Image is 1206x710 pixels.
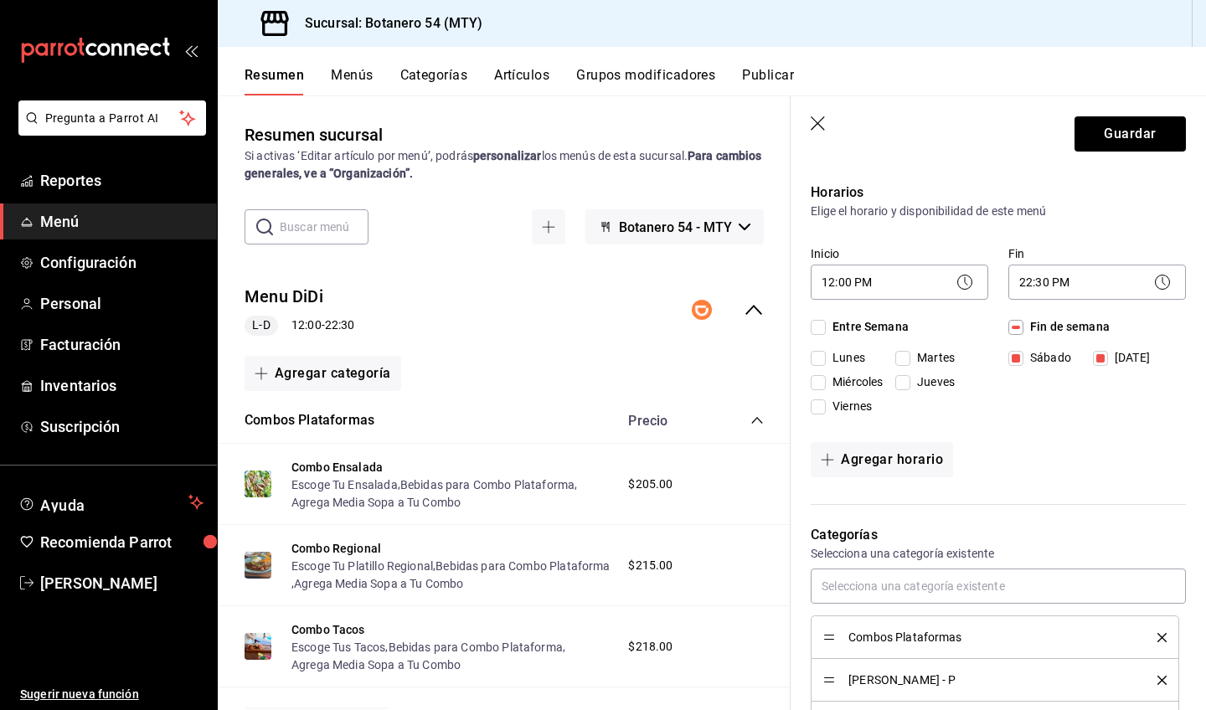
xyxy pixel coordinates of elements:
[291,476,611,512] div: , ,
[1023,349,1071,367] span: Sábado
[811,203,1186,219] p: Elige el horario y disponibilidad de este menú
[826,318,909,336] span: Entre Semana
[291,494,461,511] button: Agrega Media Sopa a Tu Combo
[218,271,791,349] div: collapse-menu-row
[245,356,401,391] button: Agregar categoría
[1008,265,1186,300] div: 22:30 PM
[389,639,563,656] button: Bebidas para Combo Plataforma
[742,67,794,95] button: Publicar
[245,285,323,309] button: Menu DiDi
[628,557,673,574] span: $215.00
[811,183,1186,203] p: Horarios
[619,219,732,235] span: Botanero 54 - MTY
[40,572,204,594] span: [PERSON_NAME]
[826,349,865,367] span: Lunes
[245,552,271,579] img: Preview
[40,210,204,233] span: Menú
[1108,349,1150,367] span: [DATE]
[40,415,204,438] span: Suscripción
[611,413,719,429] div: Precio
[40,169,204,192] span: Reportes
[40,333,204,356] span: Facturación
[826,373,883,391] span: Miércoles
[245,316,354,336] div: 12:00 - 22:30
[494,67,549,95] button: Artículos
[280,210,368,244] input: Buscar menú
[20,686,204,703] span: Sugerir nueva función
[1008,248,1186,260] label: Fin
[910,373,955,391] span: Jueves
[245,67,304,95] button: Resumen
[245,147,764,183] div: Si activas ‘Editar artículo por menú’, podrás los menús de esta sucursal.
[184,44,198,57] button: open_drawer_menu
[435,558,610,574] button: Bebidas para Combo Plataforma
[291,656,461,673] button: Agrega Media Sopa a Tu Combo
[245,633,271,660] img: Preview
[750,414,764,427] button: collapse-category-row
[1075,116,1186,152] button: Guardar
[811,525,1186,545] p: Categorías
[40,292,204,315] span: Personal
[291,540,381,557] button: Combo Regional
[245,122,383,147] div: Resumen sucursal
[400,67,468,95] button: Categorías
[473,149,542,162] strong: personalizar
[1146,633,1167,642] button: delete
[1023,318,1110,336] span: Fin de semana
[40,531,204,553] span: Recomienda Parrot
[628,638,673,656] span: $218.00
[291,638,611,674] div: , ,
[45,110,180,127] span: Pregunta a Parrot AI
[811,442,953,477] button: Agregar horario
[291,459,383,476] button: Combo Ensalada
[811,545,1186,562] p: Selecciona una categoría existente
[848,631,1132,643] span: Combos Plataformas
[826,398,872,415] span: Viernes
[848,674,1132,686] span: [PERSON_NAME] - P
[811,248,988,260] label: Inicio
[294,575,463,592] button: Agrega Media Sopa a Tu Combo
[291,557,611,593] div: , ,
[40,492,182,512] span: Ayuda
[576,67,715,95] button: Grupos modificadores
[40,251,204,274] span: Configuración
[585,209,764,244] button: Botanero 54 - MTY
[12,121,206,139] a: Pregunta a Parrot AI
[331,67,373,95] button: Menús
[400,476,575,493] button: Bebidas para Combo Plataforma
[910,349,955,367] span: Martes
[245,411,374,430] button: Combos Plataformas
[291,621,365,638] button: Combo Tacos
[811,569,1186,604] input: Selecciona una categoría existente
[245,67,1206,95] div: navigation tabs
[245,471,271,497] img: Preview
[291,639,385,656] button: Escoge Tus Tacos
[628,476,673,493] span: $205.00
[1146,676,1167,685] button: delete
[291,558,433,574] button: Escoge Tu Platillo Regional
[18,100,206,136] button: Pregunta a Parrot AI
[291,13,483,33] h3: Sucursal: Botanero 54 (MTY)
[40,374,204,397] span: Inventarios
[291,476,398,493] button: Escoge Tu Ensalada
[245,316,276,334] span: L-D
[811,265,988,300] div: 12:00 PM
